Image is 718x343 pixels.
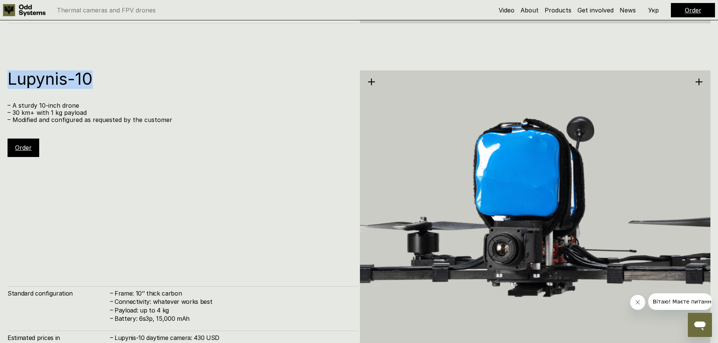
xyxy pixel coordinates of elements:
h4: – [110,297,113,305]
a: Products [545,6,571,14]
h4: – [110,314,113,322]
p: Thermal cameras and FPV drones [57,7,156,13]
h4: Connectivity: whatever works best [115,297,351,306]
h4: Frame: 10’’ thick carbon [115,289,351,297]
p: – A sturdy 10-inch drone [8,102,351,109]
p: – Modified and configured as requested by the customer [8,116,351,123]
iframe: Message from company [648,293,712,310]
h4: – [110,333,113,341]
h4: Standard configuration [8,289,109,297]
h4: – [110,289,113,297]
a: Order [15,144,32,151]
a: News [620,6,636,14]
iframe: Close message [630,295,645,310]
h4: Battery: 6s3p, 15,000 mAh [115,314,351,323]
h1: Lupynis-10 [8,70,351,87]
h4: Payload: up to 4 kg [115,306,351,314]
a: About [521,6,539,14]
span: Вітаю! Маєте питання? [5,5,69,11]
iframe: Button to launch messaging window [688,313,712,337]
h4: Lupynis-10 daytime camera: 430 USD [115,334,351,342]
p: Укр [648,7,659,13]
a: Get involved [577,6,614,14]
a: Order [685,6,701,14]
h4: – [110,306,113,314]
a: Video [499,6,514,14]
p: – 30 km+ with 1 kg payload [8,109,351,116]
